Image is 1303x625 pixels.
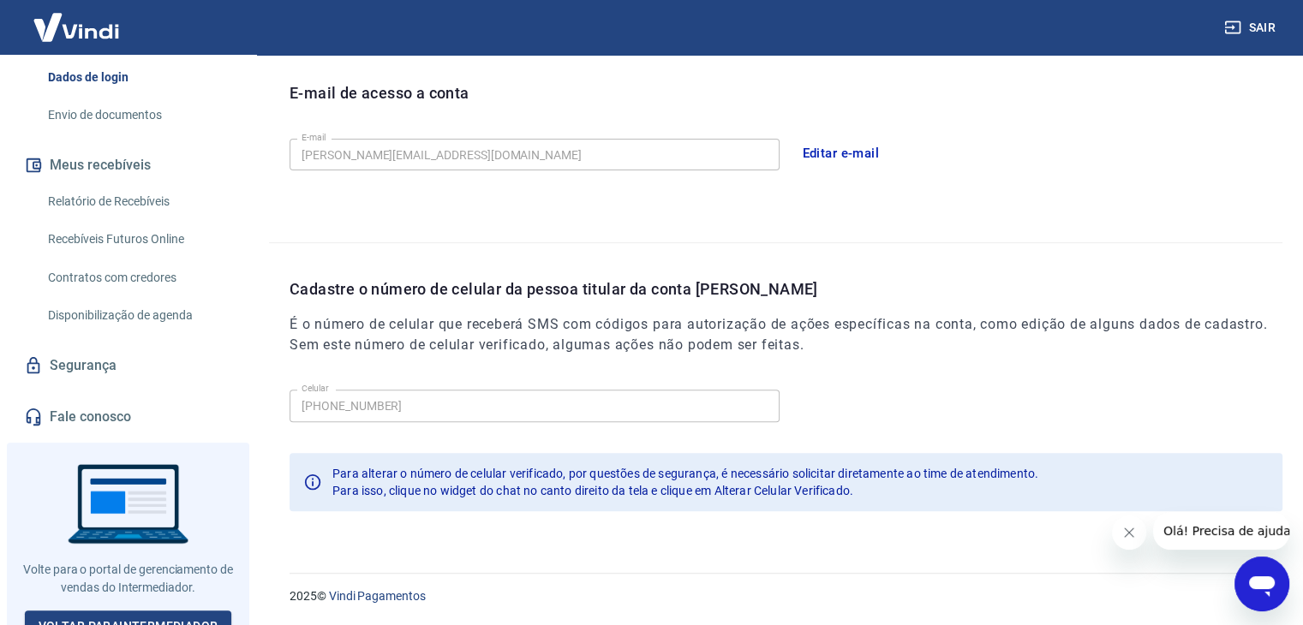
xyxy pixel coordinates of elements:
a: Disponibilização de agenda [41,298,236,333]
a: Relatório de Recebíveis [41,184,236,219]
a: Contratos com credores [41,260,236,295]
a: Segurança [21,347,236,384]
button: Editar e-mail [793,135,889,171]
span: Para isso, clique no widget do chat no canto direito da tela e clique em Alterar Celular Verificado. [332,484,853,497]
a: Vindi Pagamentos [329,589,426,603]
label: E-mail [302,131,326,144]
iframe: Mensagem da empresa [1153,512,1289,550]
a: Dados de login [41,60,236,95]
iframe: Botão para abrir a janela de mensagens [1234,557,1289,611]
a: Envio de documentos [41,98,236,133]
button: Sair [1221,12,1282,44]
img: Vindi [21,1,132,53]
p: E-mail de acesso a conta [290,81,469,104]
h6: É o número de celular que receberá SMS com códigos para autorização de ações específicas na conta... [290,314,1282,355]
button: Meus recebíveis [21,146,236,184]
a: Fale conosco [21,398,236,436]
p: 2025 © [290,587,1262,605]
p: Cadastre o número de celular da pessoa titular da conta [PERSON_NAME] [290,277,1282,301]
a: Recebíveis Futuros Online [41,222,236,257]
iframe: Fechar mensagem [1112,515,1146,550]
span: Olá! Precisa de ajuda? [10,12,144,26]
label: Celular [302,382,329,395]
span: Para alterar o número de celular verificado, por questões de segurança, é necessário solicitar di... [332,467,1038,480]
